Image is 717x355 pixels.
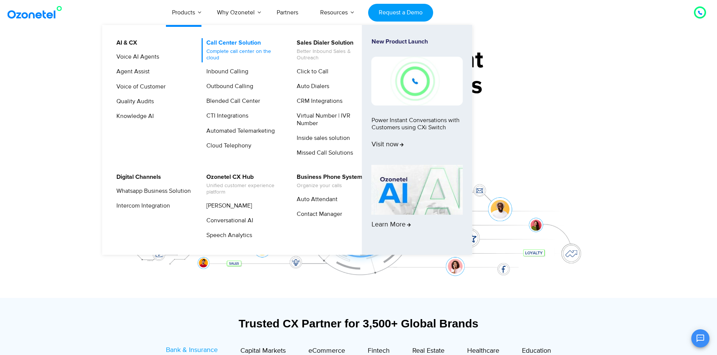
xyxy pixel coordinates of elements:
[201,231,253,240] a: Speech Analytics
[292,195,339,204] a: Auto Attendant
[201,141,252,150] a: Cloud Telephony
[111,82,167,91] a: Voice of Customer
[292,209,343,219] a: Contact Manager
[372,141,404,149] span: Visit now
[412,347,444,355] span: Real Estate
[292,133,351,143] a: Inside sales solution
[201,38,282,62] a: Call Center SolutionComplete call center on the cloud
[297,183,362,189] span: Organize your calls
[201,201,253,211] a: [PERSON_NAME]
[206,48,281,61] span: Complete call center on the cloud
[292,96,344,106] a: CRM Integrations
[111,112,155,121] a: Knowledge AI
[201,111,249,121] a: CTI Integrations
[372,221,411,229] span: Learn More
[691,329,709,347] button: Open chat
[292,172,364,190] a: Business Phone SystemOrganize your calls
[467,347,499,355] span: Healthcare
[111,97,155,106] a: Quality Audits
[201,96,261,106] a: Blended Call Center
[372,38,463,162] a: New Product LaunchPower Instant Conversations with Customers using CXi SwitchVisit now
[292,148,354,158] a: Missed Call Solutions
[166,346,218,354] span: Bank & Insurance
[308,347,345,355] span: eCommerce
[240,347,286,355] span: Capital Markets
[201,172,282,197] a: Ozonetel CX HubUnified customer experience platform
[372,165,463,215] img: AI
[368,347,390,355] span: Fintech
[111,67,151,76] a: Agent Assist
[372,165,463,242] a: Learn More
[111,186,192,196] a: Whatsapp Business Solution
[111,201,171,211] a: Intercom Integration
[292,67,330,76] a: Click to Call
[111,172,162,182] a: Digital Channels
[372,57,463,105] img: New-Project-17.png
[292,38,372,62] a: Sales Dialer SolutionBetter Inbound Sales & Outreach
[201,82,254,91] a: Outbound Calling
[111,52,160,62] a: Voice AI Agents
[292,111,372,128] a: Virtual Number | IVR Number
[201,126,276,136] a: Automated Telemarketing
[201,216,254,225] a: Conversational AI
[292,82,330,91] a: Auto Dialers
[206,183,281,195] span: Unified customer experience platform
[297,48,371,61] span: Better Inbound Sales & Outreach
[126,317,591,330] div: Trusted CX Partner for 3,500+ Global Brands
[111,38,138,48] a: AI & CX
[201,67,249,76] a: Inbound Calling
[368,4,433,22] a: Request a Demo
[522,347,551,355] span: Education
